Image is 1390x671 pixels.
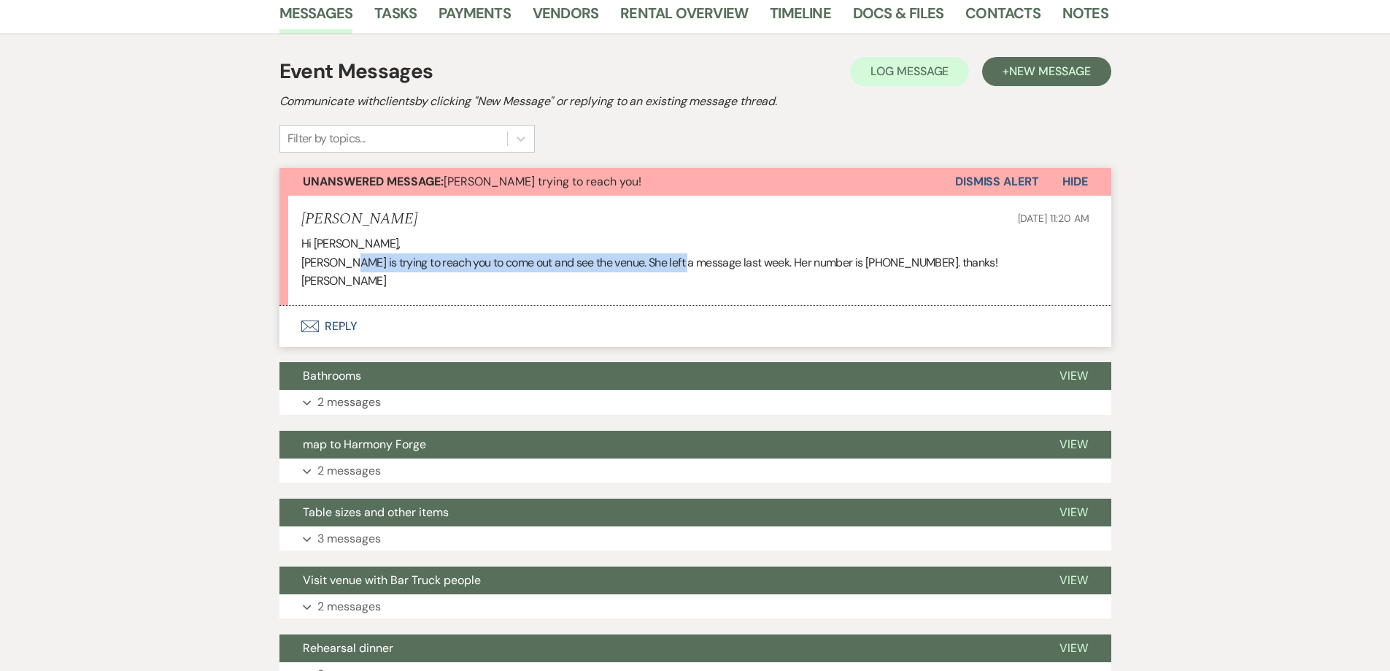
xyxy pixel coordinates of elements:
[1059,505,1088,520] span: View
[279,306,1111,347] button: Reply
[870,64,949,79] span: Log Message
[1039,168,1111,196] button: Hide
[317,461,381,480] p: 2 messages
[303,640,393,656] span: Rehearsal dinner
[303,437,426,452] span: map to Harmony Forge
[1059,640,1088,656] span: View
[374,1,417,34] a: Tasks
[770,1,831,34] a: Timeline
[279,431,1036,459] button: map to Harmony Forge
[303,174,444,189] strong: Unanswered Message:
[279,93,1111,110] h2: Communicate with clients by clicking "New Message" or replying to an existing message thread.
[439,1,511,34] a: Payments
[965,1,1040,34] a: Contacts
[287,130,366,147] div: Filter by topics...
[279,634,1036,662] button: Rehearsal dinner
[850,57,969,86] button: Log Message
[1036,499,1111,526] button: View
[1018,212,1089,225] span: [DATE] 11:20 AM
[317,529,381,548] p: 3 messages
[955,168,1039,196] button: Dismiss Alert
[1009,64,1090,79] span: New Message
[1036,431,1111,459] button: View
[303,368,361,383] span: Bathrooms
[301,253,1089,272] p: [PERSON_NAME] is trying to reach you to come out and see the venue. She left a message last week....
[301,272,1089,291] p: [PERSON_NAME]
[1036,567,1111,594] button: View
[301,210,417,229] h5: [PERSON_NAME]
[1036,634,1111,662] button: View
[279,168,955,196] button: Unanswered Message:[PERSON_NAME] trying to reach you!
[279,390,1111,415] button: 2 messages
[303,572,481,588] span: Visit venue with Bar Truck people
[1062,1,1108,34] a: Notes
[982,57,1111,86] button: +New Message
[1062,174,1088,189] span: Hide
[533,1,598,34] a: Vendors
[1059,437,1088,452] span: View
[620,1,748,34] a: Rental Overview
[279,526,1111,551] button: 3 messages
[279,499,1036,526] button: Table sizes and other items
[301,234,1089,253] p: Hi [PERSON_NAME],
[1036,362,1111,390] button: View
[279,567,1036,594] button: Visit venue with Bar Truck people
[317,597,381,616] p: 2 messages
[279,594,1111,619] button: 2 messages
[279,459,1111,483] button: 2 messages
[279,56,433,87] h1: Event Messages
[1059,368,1088,383] span: View
[303,505,449,520] span: Table sizes and other items
[1059,572,1088,588] span: View
[279,362,1036,390] button: Bathrooms
[279,1,353,34] a: Messages
[853,1,943,34] a: Docs & Files
[317,393,381,412] p: 2 messages
[303,174,641,189] span: [PERSON_NAME] trying to reach you!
